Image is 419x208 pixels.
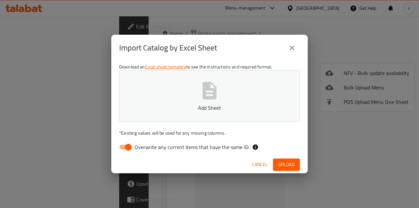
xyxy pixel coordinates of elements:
p: Add Sheet [129,104,290,112]
a: Excel sheet template [145,63,186,71]
button: Upload [273,159,300,171]
span: Overwrite any current items that have the same ID. [135,143,249,151]
p: Existing values will be used for any missing columns. [119,130,300,136]
button: Add Sheet [119,70,300,122]
svg: If the overwrite option isn't selected, then the items that match an existing ID will be ignored ... [252,144,259,150]
button: Cancel [249,159,270,171]
span: Upload [278,161,295,169]
h2: Import Catalog by Excel Sheet [119,43,217,53]
span: Cancel [252,161,268,169]
div: Download an to see the instructions and required format. [111,61,308,156]
button: close [284,40,300,56]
